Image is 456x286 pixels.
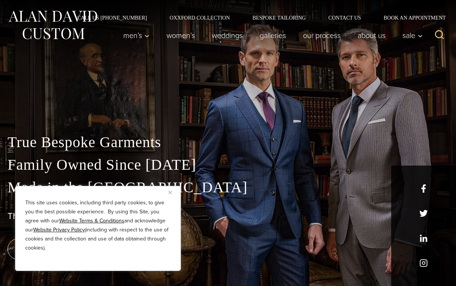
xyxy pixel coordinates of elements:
[158,15,241,20] a: Oxxford Collection
[168,188,178,197] button: Close
[25,198,171,253] p: This site uses cookies, including third party cookies, to give you the best possible experience. ...
[66,15,158,20] a: Call Us [PHONE_NUMBER]
[168,191,172,194] img: Close
[8,131,448,199] p: True Bespoke Garments Family Owned Since [DATE] Made in the [GEOGRAPHIC_DATA]
[8,239,113,260] a: book an appointment
[349,28,394,43] a: About Us
[402,32,423,39] span: Sale
[317,15,372,20] a: Contact Us
[251,28,295,43] a: Galleries
[33,226,85,234] a: Website Privacy Policy
[115,28,427,43] nav: Primary Navigation
[430,26,448,44] button: View Search Form
[123,32,150,39] span: Men’s
[8,8,98,42] img: Alan David Custom
[66,15,448,20] nav: Secondary Navigation
[241,15,317,20] a: Bespoke Tailoring
[158,28,204,43] a: Women’s
[372,15,448,20] a: Book an Appointment
[59,217,124,225] a: Website Terms & Conditions
[204,28,251,43] a: weddings
[295,28,349,43] a: Our Process
[8,211,448,222] h1: The Best Custom Suits NYC Has to Offer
